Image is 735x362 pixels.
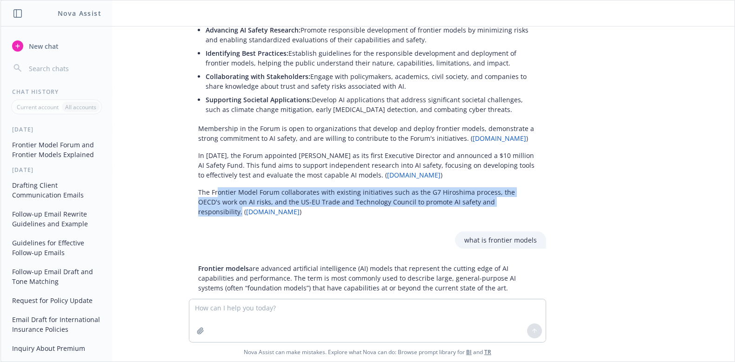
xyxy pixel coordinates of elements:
[473,134,526,143] a: [DOMAIN_NAME]
[8,341,105,356] button: Inquiry About Premium
[1,125,112,133] div: [DATE]
[206,72,537,91] p: Engage with policymakers, academics, civil society, and companies to share knowledge about trust ...
[206,72,310,81] span: Collaborating with Stakeholders:
[8,38,105,54] button: New chat
[1,88,112,96] div: Chat History
[17,103,59,111] p: Current account
[387,171,441,179] a: [DOMAIN_NAME]
[8,264,105,289] button: Follow-up Email Draft and Tone Matching
[206,49,288,58] span: Identifying Best Practices:
[8,206,105,231] button: Follow-up Email Rewrite Guidelines and Example
[27,41,59,51] span: New chat
[8,178,105,203] button: Drafting Client Communication Emails
[8,293,105,308] button: Request for Policy Update
[198,187,537,217] p: The Frontier Model Forum collaborates with existing initiatives such as the G7 Hiroshima process,...
[8,137,105,162] button: Frontier Model Forum and Frontier Models Explained
[206,95,312,104] span: Supporting Societal Applications:
[246,207,300,216] a: [DOMAIN_NAME]
[198,263,537,293] p: are advanced artificial intelligence (AI) models that represent the cutting edge of AI capabiliti...
[65,103,96,111] p: All accounts
[8,312,105,337] button: Email Draft for International Insurance Policies
[206,48,537,68] p: Establish guidelines for the responsible development and deployment of frontier models, helping t...
[464,235,537,245] p: what is frontier models
[1,166,112,174] div: [DATE]
[466,348,472,356] a: BI
[206,95,537,114] p: Develop AI applications that address significant societal challenges, such as climate change miti...
[198,124,537,143] p: Membership in the Forum is open to organizations that develop and deploy frontier models, demonst...
[8,235,105,260] button: Guidelines for Effective Follow-up Emails
[484,348,491,356] a: TR
[206,25,537,45] p: Promote responsible development of frontier models by minimizing risks and enabling standardized ...
[198,151,537,180] p: In [DATE], the Forum appointed [PERSON_NAME] as its first Executive Director and announced a $10 ...
[58,8,101,18] h1: Nova Assist
[27,62,101,75] input: Search chats
[4,342,731,362] span: Nova Assist can make mistakes. Explore what Nova can do: Browse prompt library for and
[198,264,249,273] span: Frontier models
[206,26,301,34] span: Advancing AI Safety Research:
